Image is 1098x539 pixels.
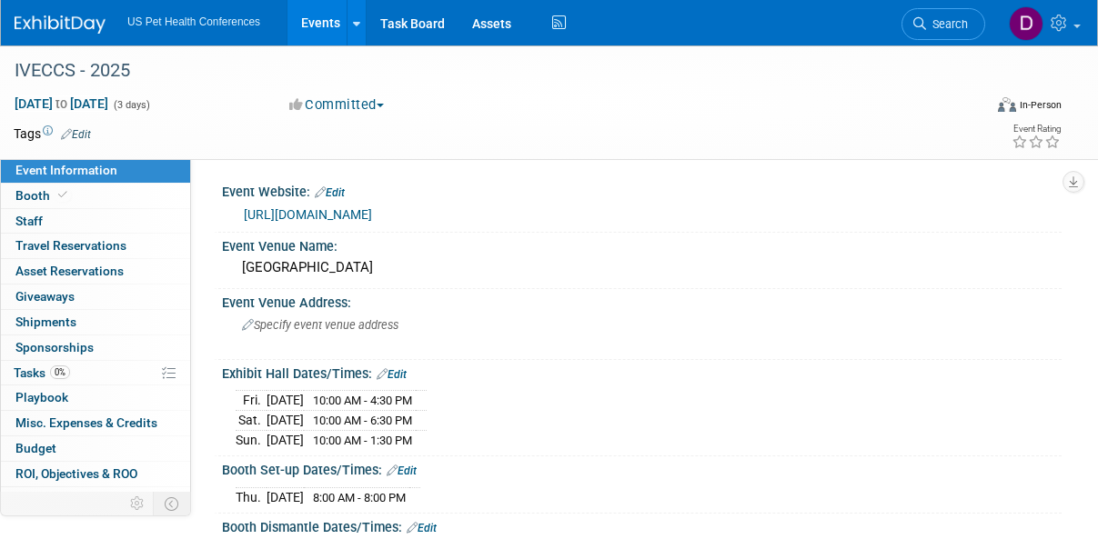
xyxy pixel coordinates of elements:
span: Asset Reservations [15,264,124,278]
a: Travel Reservations [1,234,190,258]
td: Personalize Event Tab Strip [122,492,154,515]
span: Travel Reservations [15,238,126,253]
i: Booth reservation complete [58,190,67,200]
a: Event Information [1,158,190,183]
div: Event Format [910,95,1062,122]
a: Misc. Expenses & Credits [1,411,190,435]
td: [DATE] [267,391,304,411]
span: Tasks [14,365,70,380]
div: Exhibit Hall Dates/Times: [222,360,1062,384]
td: Tags [14,125,91,143]
td: Thu. [236,487,267,506]
span: 8:00 AM - 8:00 PM [313,491,406,504]
img: Format-Inperson.png [998,97,1016,112]
a: Budget [1,436,190,461]
span: 10:00 AM - 1:30 PM [313,434,412,447]
a: Playbook [1,385,190,410]
img: Debra Smith [1009,6,1043,41]
div: IVECCS - 2025 [8,55,972,87]
span: Sponsorships [15,340,94,354]
span: Playbook [15,390,68,404]
span: 10:00 AM - 4:30 PM [313,394,412,407]
div: Booth Set-up Dates/Times: [222,456,1062,480]
div: [GEOGRAPHIC_DATA] [236,254,1048,282]
td: Sat. [236,411,267,431]
td: [DATE] [267,487,304,506]
span: 0% [50,365,70,379]
div: Event Rating [1012,125,1061,134]
td: Toggle Event Tabs [154,492,191,515]
a: Sponsorships [1,335,190,360]
span: Staff [15,214,43,228]
a: Edit [61,128,91,141]
span: to [53,96,70,111]
span: Giveaways [15,289,75,304]
a: Edit [387,464,417,477]
td: Sun. [236,430,267,449]
a: [URL][DOMAIN_NAME] [244,207,372,222]
a: Shipments [1,310,190,334]
span: US Pet Health Conferences [127,15,260,28]
img: ExhibitDay [15,15,106,34]
td: [DATE] [267,411,304,431]
span: ROI, Objectives & ROO [15,466,137,481]
td: [DATE] [267,430,304,449]
a: Tasks0% [1,361,190,385]
span: Event Information [15,163,117,177]
span: [DATE] [DATE] [14,95,109,112]
span: (3 days) [112,99,150,111]
div: In-Person [1019,98,1062,112]
span: 1 [93,492,106,505]
span: Budget [15,441,56,455]
a: Edit [407,522,437,534]
div: Event Venue Address: [222,289,1062,312]
div: Event Website: [222,178,1062,202]
span: Search [926,17,968,31]
span: Shipments [15,314,76,329]
div: Booth Dismantle Dates/Times: [222,514,1062,537]
span: Booth [15,188,71,203]
span: 10:00 AM - 6:30 PM [313,414,412,427]
td: Fri. [236,391,267,411]
a: Asset Reservations [1,259,190,284]
a: Staff [1,209,190,234]
span: Specify event venue address [242,318,398,332]
div: Event Venue Name: [222,233,1062,255]
a: Search [902,8,985,40]
a: Attachments1 [1,487,190,512]
a: Booth [1,184,190,208]
a: Edit [315,186,345,199]
a: Edit [377,368,407,381]
span: Attachments [15,492,106,506]
button: Committed [283,95,391,115]
a: Giveaways [1,284,190,309]
span: Misc. Expenses & Credits [15,415,157,430]
a: ROI, Objectives & ROO [1,462,190,486]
